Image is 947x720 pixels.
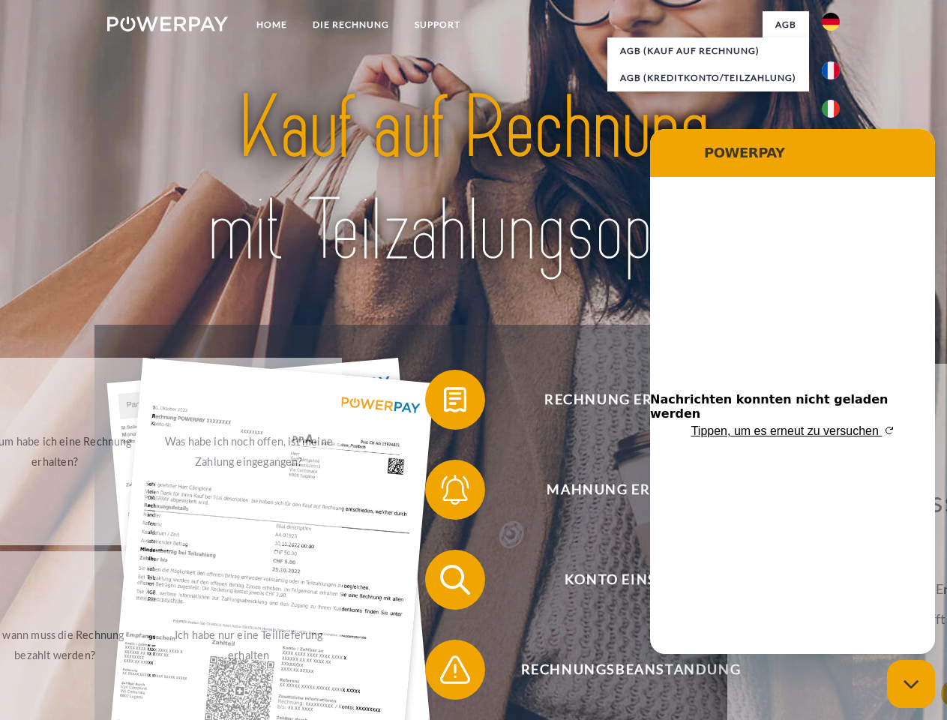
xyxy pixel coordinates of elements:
[447,550,814,610] span: Konto einsehen
[155,358,342,545] a: Was habe ich noch offen, ist meine Zahlung eingegangen?
[164,431,333,472] div: Was habe ich noch offen, ist meine Zahlung eingegangen?
[300,11,402,38] a: DIE RECHNUNG
[822,100,840,118] img: it
[607,64,809,91] a: AGB (Kreditkonto/Teilzahlung)
[164,625,333,665] div: Ich habe nur eine Teillieferung erhalten
[425,640,815,700] button: Rechnungsbeanstandung
[650,129,935,654] iframe: Messaging-Fenster
[447,640,814,700] span: Rechnungsbeanstandung
[763,11,809,38] a: agb
[436,561,474,598] img: qb_search.svg
[244,11,300,38] a: Home
[822,61,840,79] img: fr
[436,651,474,688] img: qb_warning.svg
[425,550,815,610] button: Konto einsehen
[607,37,809,64] a: AGB (Kauf auf Rechnung)
[143,72,804,287] img: title-powerpay_de.svg
[107,16,228,31] img: logo-powerpay-white.svg
[402,11,473,38] a: SUPPORT
[822,13,840,31] img: de
[887,660,935,708] iframe: Schaltfläche zum Öffnen des Messaging-Fensters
